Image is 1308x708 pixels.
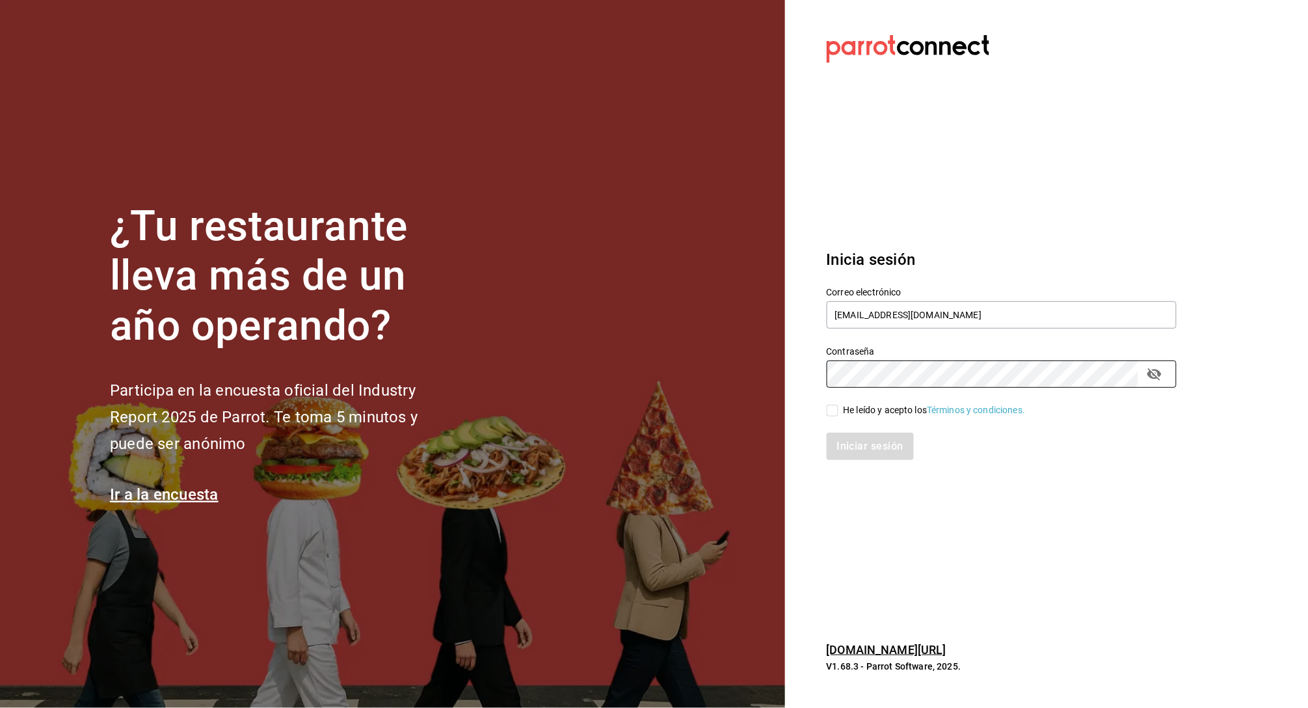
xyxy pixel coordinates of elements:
h2: Participa en la encuesta oficial del Industry Report 2025 de Parrot. Te toma 5 minutos y puede se... [110,377,461,457]
div: He leído y acepto los [844,403,1026,417]
h1: ¿Tu restaurante lleva más de un año operando? [110,202,461,351]
label: Contraseña [827,347,1177,356]
input: Ingresa tu correo electrónico [827,301,1177,329]
label: Correo electrónico [827,288,1177,297]
h3: Inicia sesión [827,248,1177,271]
a: Ir a la encuesta [110,485,219,504]
p: V1.68.3 - Parrot Software, 2025. [827,660,1177,673]
a: [DOMAIN_NAME][URL] [827,643,946,657]
a: Términos y condiciones. [927,405,1025,415]
button: passwordField [1143,363,1166,385]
